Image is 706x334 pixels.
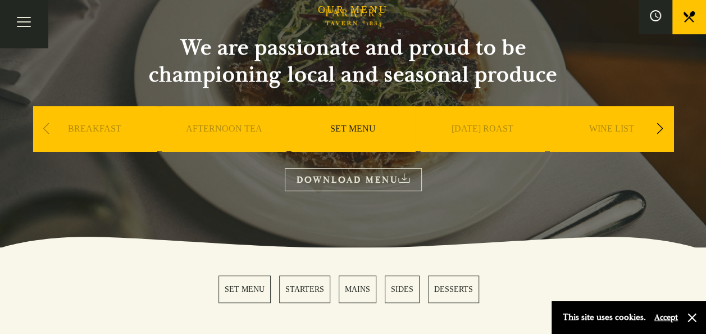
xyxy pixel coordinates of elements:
button: Close and accept [686,312,698,323]
a: DOWNLOAD MENU [285,168,422,191]
p: This site uses cookies. [563,309,646,326]
h2: We are passionate and proud to be championing local and seasonal produce [129,34,578,88]
div: 3 / 9 [291,106,415,185]
h1: OUR MENU [318,4,389,16]
button: Accept [654,312,678,323]
a: AFTERNOON TEA [186,123,262,168]
div: 2 / 9 [162,106,286,185]
div: Next slide [653,116,668,141]
div: 5 / 9 [550,106,673,185]
a: 3 / 5 [339,276,376,303]
a: SET MENU [330,123,376,168]
div: 4 / 9 [421,106,544,185]
a: WINE LIST [589,123,634,168]
div: Previous slide [39,116,54,141]
a: 4 / 5 [385,276,420,303]
a: 1 / 5 [218,276,271,303]
div: 1 / 9 [33,106,157,185]
a: 5 / 5 [428,276,479,303]
a: BREAKFAST [68,123,121,168]
a: 2 / 5 [279,276,330,303]
a: [DATE] ROAST [452,123,513,168]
